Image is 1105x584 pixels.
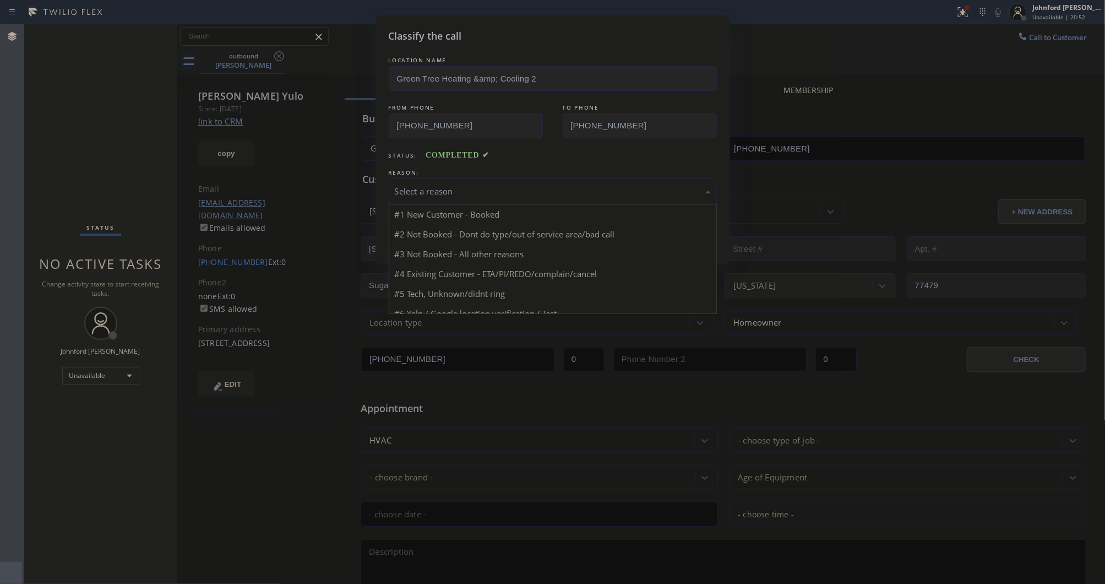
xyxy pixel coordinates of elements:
[426,151,489,159] span: COMPLETED
[389,29,462,44] h5: Classify the call
[389,55,717,66] div: LOCATION NAME
[563,113,717,138] input: To phone
[389,304,716,323] div: #6 Yelp / Google location verification / Test
[389,244,716,264] div: #3 Not Booked - All other reasons
[395,185,711,198] div: Select a reason
[389,167,717,179] div: REASON:
[389,204,716,224] div: #1 New Customer - Booked
[389,224,716,244] div: #2 Not Booked - Dont do type/out of service area/bad call
[389,284,716,304] div: #5 Tech, Unknown/didnt ring
[389,152,417,159] span: Status:
[389,113,543,138] input: From phone
[563,102,717,113] div: TO PHONE
[389,264,716,284] div: #4 Existing Customer - ETA/PI/REDO/complain/cancel
[389,102,543,113] div: FROM PHONE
